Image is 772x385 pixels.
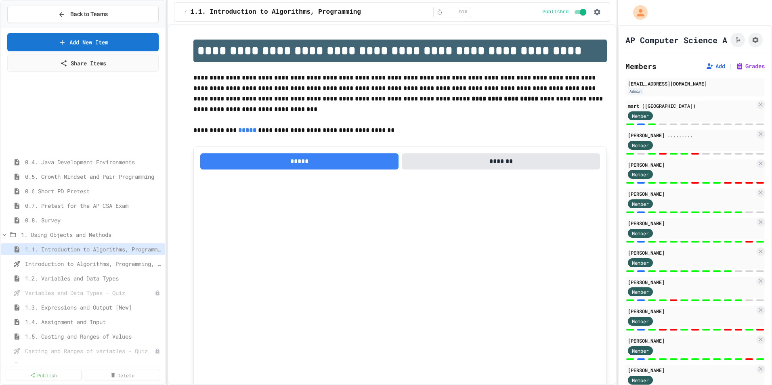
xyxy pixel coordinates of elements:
[632,347,649,354] span: Member
[728,61,732,71] span: |
[632,112,649,119] span: Member
[625,34,727,46] h1: AP Computer Science A
[632,142,649,149] span: Member
[628,102,755,109] div: mart ([GEOGRAPHIC_DATA])
[542,7,588,17] div: Content is published and visible to students
[7,6,159,23] button: Back to Teams
[632,259,649,266] span: Member
[6,370,82,381] a: Publish
[632,230,649,237] span: Member
[628,337,755,344] div: [PERSON_NAME]
[628,308,755,315] div: [PERSON_NAME]
[705,318,764,352] iframe: chat widget
[628,366,755,374] div: [PERSON_NAME]
[632,288,649,295] span: Member
[625,61,657,72] h2: Members
[628,132,755,139] div: [PERSON_NAME] .........
[628,220,755,227] div: [PERSON_NAME]
[632,377,649,384] span: Member
[184,9,187,15] span: /
[628,161,755,168] div: [PERSON_NAME]
[628,88,643,95] div: Admin
[706,62,725,70] button: Add
[632,200,649,207] span: Member
[70,10,108,19] span: Back to Teams
[632,318,649,325] span: Member
[7,54,159,72] a: Share Items
[632,171,649,178] span: Member
[542,9,569,15] span: Published
[748,33,763,47] button: Assignment Settings
[625,3,650,22] div: My Account
[7,33,159,51] a: Add New Item
[628,278,755,286] div: [PERSON_NAME]
[628,80,762,87] div: [EMAIL_ADDRESS][DOMAIN_NAME]
[738,353,764,377] iframe: chat widget
[736,62,765,70] button: Grades
[190,7,419,17] span: 1.1. Introduction to Algorithms, Programming, and Compilers
[628,190,755,197] div: [PERSON_NAME]
[85,370,161,381] a: Delete
[459,9,468,15] span: min
[628,249,755,256] div: [PERSON_NAME]
[730,33,745,47] button: Click to see fork details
